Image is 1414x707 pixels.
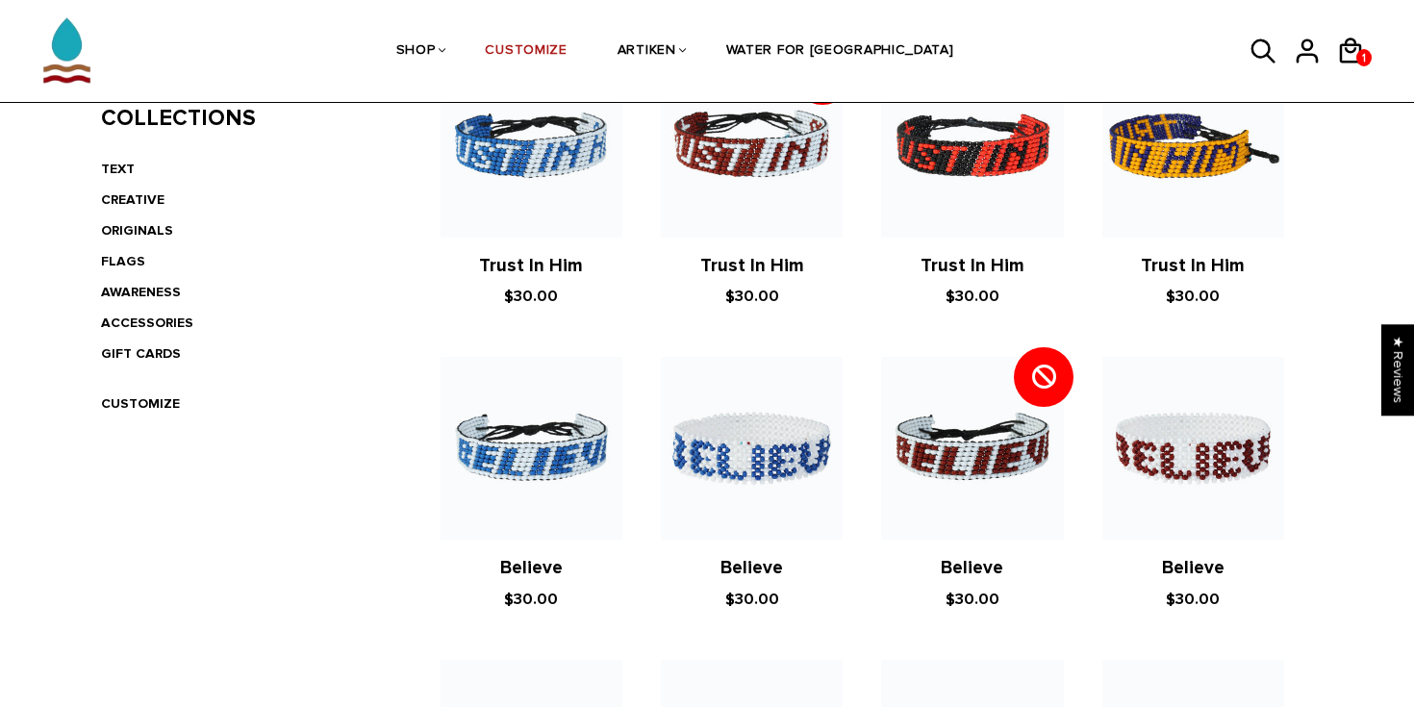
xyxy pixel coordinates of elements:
a: GIFT CARDS [101,345,181,362]
a: Believe [500,557,563,579]
h3: Collections [101,105,383,133]
span: $30.00 [504,287,558,306]
span: $30.00 [946,287,999,306]
a: WATER FOR [GEOGRAPHIC_DATA] [726,1,954,103]
a: Believe [720,557,783,579]
div: Click to open Judge.me floating reviews tab [1381,324,1414,416]
span: $30.00 [1166,590,1220,609]
span: $30.00 [946,590,999,609]
a: FLAGS [101,253,145,269]
a: TEXT [101,161,135,177]
a: Trust In Him [479,255,583,277]
a: ORIGINALS [101,222,173,239]
a: 1 [1356,49,1372,66]
a: ACCESSORIES [101,315,193,331]
span: $30.00 [725,590,779,609]
a: Trust In Him [1141,255,1245,277]
a: CREATIVE [101,191,164,208]
a: SHOP [396,1,436,103]
span: $30.00 [725,287,779,306]
span: 1 [1356,46,1372,70]
a: AWARENESS [101,284,181,300]
span: $30.00 [504,590,558,609]
a: CUSTOMIZE [101,395,180,412]
a: Trust In Him [700,255,804,277]
a: Believe [1162,557,1225,579]
a: Trust In Him [921,255,1024,277]
a: CUSTOMIZE [485,1,567,103]
a: Believe [941,557,1003,579]
span: $30.00 [1166,287,1220,306]
a: ARTIKEN [618,1,676,103]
